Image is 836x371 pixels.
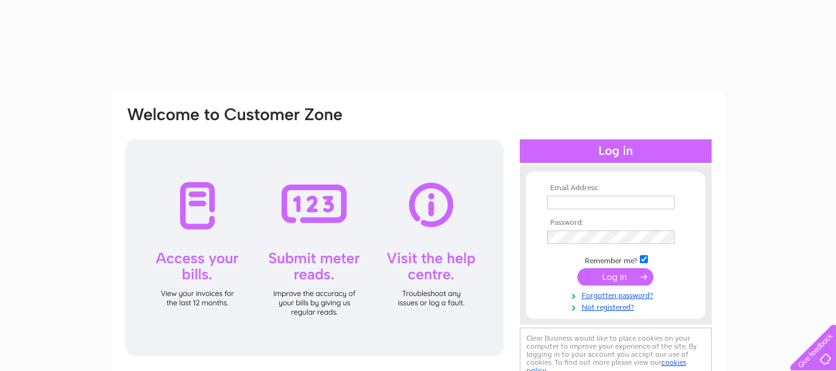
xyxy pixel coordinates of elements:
[544,253,687,266] td: Remember me?
[577,268,653,286] input: Submit
[544,184,687,193] th: Email Address:
[544,219,687,227] th: Password:
[547,289,687,300] a: Forgotten password?
[547,300,687,312] a: Not registered?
